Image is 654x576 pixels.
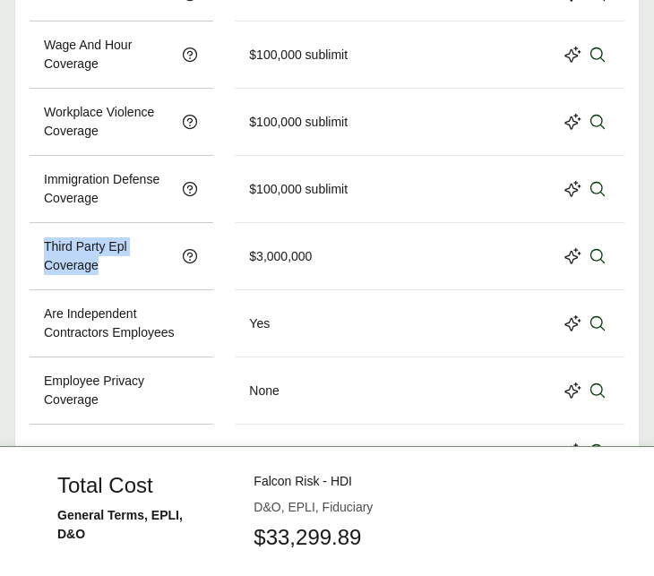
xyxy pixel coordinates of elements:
div: $100,000 sublimit [249,113,348,132]
p: Immigration Defense Coverage [44,170,174,208]
div: 90 days [249,443,293,461]
p: Employee Privacy Coverage [44,372,199,409]
p: Workplace Violence Coverage [44,103,174,141]
p: Reporting Requirement [44,443,174,461]
p: Third Party Epl Coverage [44,237,174,275]
div: $3,000,000 [249,247,312,266]
div: $100,000 sublimit [249,46,348,64]
div: None [249,382,279,400]
p: Wage And Hour Coverage [44,36,174,73]
div: $100,000 sublimit [249,180,348,199]
div: Yes [249,314,270,333]
p: Are Independent Contractors Employees [44,305,199,342]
